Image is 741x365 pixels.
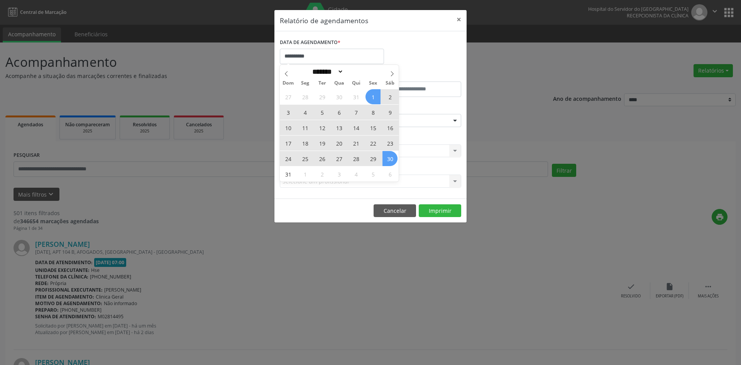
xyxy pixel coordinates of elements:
span: Julho 29, 2025 [315,89,330,104]
input: Year [343,68,369,76]
span: Agosto 4, 2025 [298,105,313,120]
span: Setembro 1, 2025 [298,166,313,182]
span: Agosto 18, 2025 [298,136,313,151]
span: Agosto 27, 2025 [332,151,347,166]
label: ATÉ [372,70,461,81]
span: Agosto 16, 2025 [382,120,398,135]
span: Agosto 9, 2025 [382,105,398,120]
span: Agosto 11, 2025 [298,120,313,135]
span: Setembro 2, 2025 [315,166,330,182]
span: Agosto 26, 2025 [315,151,330,166]
span: Agosto 31, 2025 [281,166,296,182]
label: DATA DE AGENDAMENTO [280,37,340,49]
span: Agosto 22, 2025 [365,136,381,151]
select: Month [310,68,343,76]
span: Sex [365,81,382,86]
span: Agosto 25, 2025 [298,151,313,166]
span: Agosto 15, 2025 [365,120,381,135]
span: Agosto 13, 2025 [332,120,347,135]
span: Julho 27, 2025 [281,89,296,104]
span: Setembro 4, 2025 [349,166,364,182]
span: Agosto 3, 2025 [281,105,296,120]
span: Agosto 1, 2025 [365,89,381,104]
span: Julho 30, 2025 [332,89,347,104]
span: Agosto 21, 2025 [349,136,364,151]
span: Seg [297,81,314,86]
button: Close [451,10,467,29]
span: Sáb [382,81,399,86]
span: Agosto 19, 2025 [315,136,330,151]
span: Setembro 6, 2025 [382,166,398,182]
span: Julho 31, 2025 [349,89,364,104]
span: Qua [331,81,348,86]
span: Ter [314,81,331,86]
button: Imprimir [419,204,461,217]
button: Cancelar [374,204,416,217]
span: Agosto 6, 2025 [332,105,347,120]
span: Agosto 24, 2025 [281,151,296,166]
span: Agosto 7, 2025 [349,105,364,120]
span: Agosto 17, 2025 [281,136,296,151]
span: Agosto 23, 2025 [382,136,398,151]
span: Agosto 29, 2025 [365,151,381,166]
span: Setembro 5, 2025 [365,166,381,182]
h5: Relatório de agendamentos [280,15,368,25]
span: Qui [348,81,365,86]
span: Setembro 3, 2025 [332,166,347,182]
span: Agosto 14, 2025 [349,120,364,135]
span: Agosto 8, 2025 [365,105,381,120]
span: Agosto 2, 2025 [382,89,398,104]
span: Agosto 28, 2025 [349,151,364,166]
span: Agosto 20, 2025 [332,136,347,151]
span: Agosto 10, 2025 [281,120,296,135]
span: Dom [280,81,297,86]
span: Agosto 12, 2025 [315,120,330,135]
span: Agosto 30, 2025 [382,151,398,166]
span: Agosto 5, 2025 [315,105,330,120]
span: Julho 28, 2025 [298,89,313,104]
